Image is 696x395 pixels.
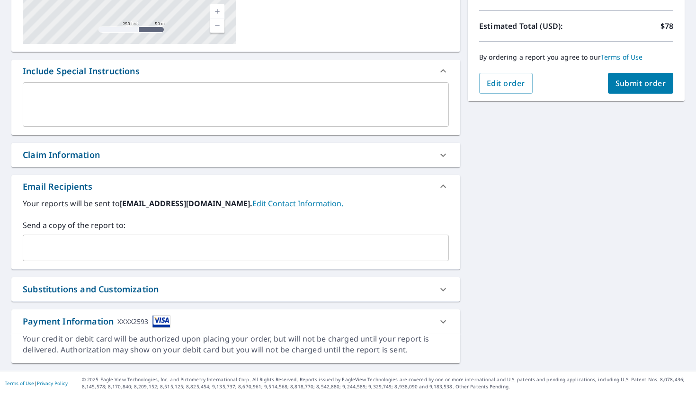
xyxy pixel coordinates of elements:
p: | [5,380,68,386]
label: Your reports will be sent to [23,198,449,209]
div: Email Recipients [11,175,460,198]
div: Payment Information [23,315,170,328]
a: Current Level 17, Zoom Out [210,18,224,33]
div: Your credit or debit card will be authorized upon placing your order, but will not be charged unt... [23,334,449,355]
b: [EMAIL_ADDRESS][DOMAIN_NAME]. [120,198,252,209]
div: XXXX2593 [117,315,148,328]
div: Include Special Instructions [23,65,140,78]
a: Current Level 17, Zoom In [210,4,224,18]
a: Terms of Use [601,53,643,61]
label: Send a copy of the report to: [23,219,449,231]
p: Estimated Total (USD): [479,20,576,32]
a: Terms of Use [5,380,34,386]
div: Claim Information [11,143,460,167]
span: Submit order [616,78,666,88]
p: By ordering a report you agree to our [479,53,673,61]
div: Include Special Instructions [11,60,460,82]
div: Substitutions and Customization [23,283,159,296]
a: Privacy Policy [37,380,68,386]
p: © 2025 Eagle View Technologies, Inc. and Pictometry International Corp. All Rights Reserved. Repo... [82,376,691,390]
div: Email Recipients [23,180,92,193]
a: EditContactInfo [252,198,343,209]
button: Submit order [608,73,674,94]
img: cardImage [152,315,170,328]
div: Payment InformationXXXX2593cardImage [11,309,460,334]
button: Edit order [479,73,533,94]
div: Substitutions and Customization [11,277,460,301]
p: $78 [660,20,673,32]
span: Edit order [487,78,525,88]
div: Claim Information [23,149,100,161]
